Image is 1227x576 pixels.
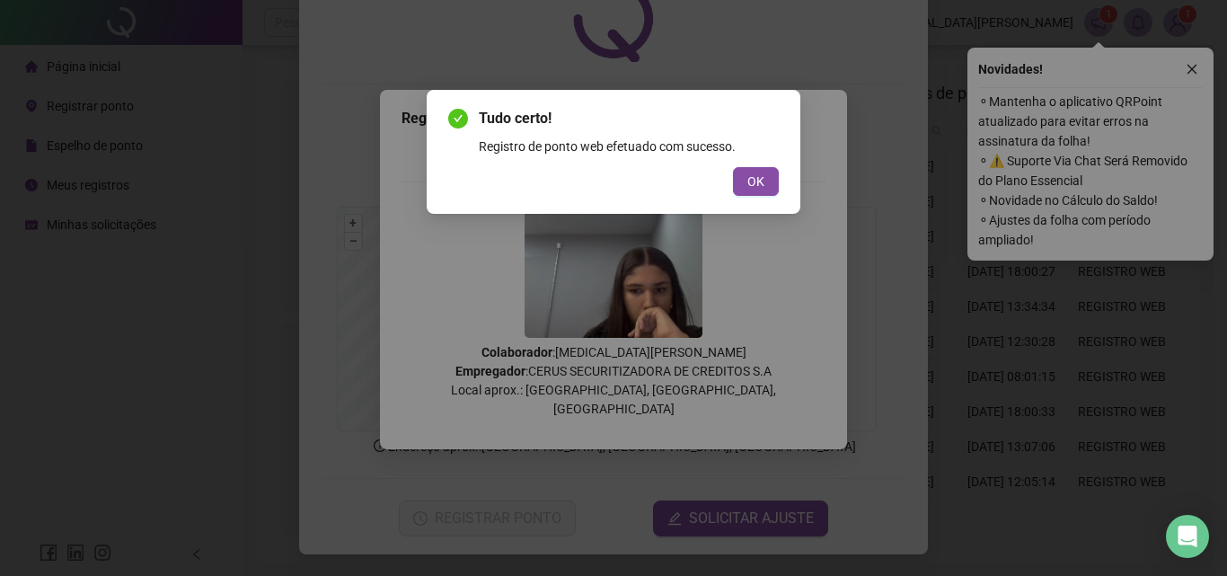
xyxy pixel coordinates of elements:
[479,108,779,129] span: Tudo certo!
[733,167,779,196] button: OK
[448,109,468,128] span: check-circle
[1166,515,1209,558] div: Open Intercom Messenger
[479,137,779,156] div: Registro de ponto web efetuado com sucesso.
[747,172,764,191] span: OK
